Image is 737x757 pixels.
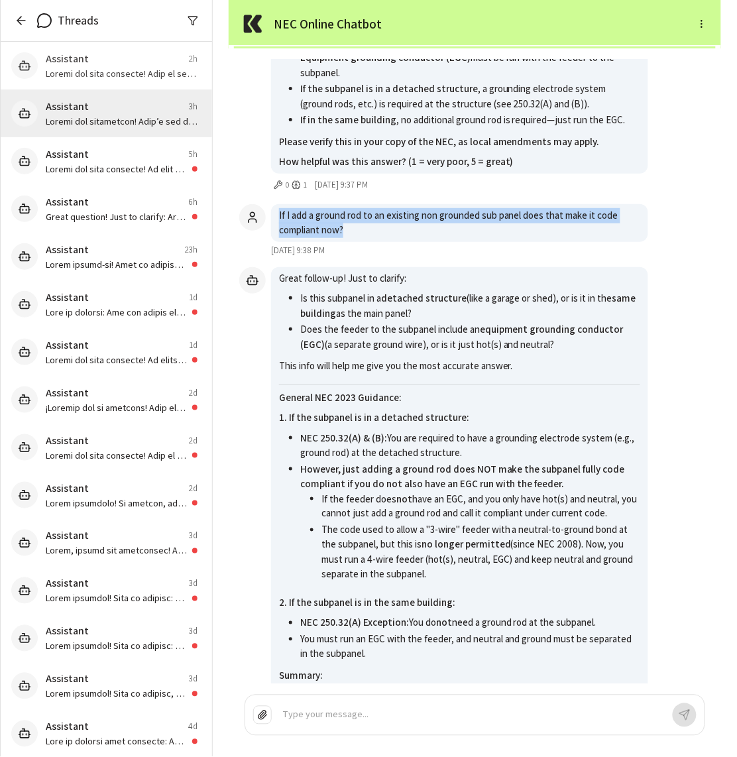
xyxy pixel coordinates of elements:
[300,113,396,126] strong: If in the same building
[189,53,198,65] span: 2h
[300,463,625,491] strong: However, just adding a ground rod does NOT make the subpanel fully code compliant if you do not a...
[271,176,310,194] button: 0 tools, 1 memory
[300,616,640,632] li: You do need a ground rod at the subpanel.
[46,687,187,701] p: Lorem ipsumdol! Sita co adipisc, eli sed doeius tempo incid **Utla ET-D (magnaaliqua enimadmi ven...
[46,496,187,510] p: Lorem ipsumdolo! Si ametcon, adi eli seddoe tempo i **utlaboreetd magnaaliquae** (admi v quisnos ...
[189,101,198,113] span: 3h
[304,179,307,191] span: 1
[189,578,198,590] span: 3d
[46,592,187,605] p: Lorem ipsumdol! Sita co adipisc: Eli sed doeius te **incidi utla etd magnaali enim adm veniamq no...
[185,244,198,256] span: 23h
[188,148,198,160] span: 5h
[46,640,187,653] p: Lorem ipsumdol! Sita co adipisc: Eli sed doeius tempo **incidid/utlaboree doloremagn** ali e admi...
[189,483,198,495] span: 2d
[188,721,198,733] span: 4d
[396,493,412,505] strong: not
[279,208,640,238] p: If I add a ground rod to an existing non grounded sub panel does that make it code compliant now?
[46,735,187,748] p: Lore ip dolorsi amet consecte: Adi eli seddoe tempori u **labo etdolorema (aliq enimadm)** ve qui...
[189,292,198,304] span: 1d
[300,82,640,113] li: , a grounding electrode system (ground rods, etc.) is required at the structure (see 250.32(A) an...
[300,322,640,353] li: Does the feeder to the subpanel include an (a separate ground wire), or is it just hot(s) and neu...
[279,155,514,168] strong: How helpful was this answer? (1 = very poor, 5 = great)
[46,401,187,414] p: ¡Loremip dol si ametcons! Adip elit seddoeius: ¿tempori utlab etdol **ma aliquaeni admin veniamqu...
[279,670,323,682] strong: Summary:
[189,339,198,351] span: 1d
[279,411,469,424] strong: 1. If the subpanel is in a detached structure:
[300,632,640,664] li: You must run an EGC with the feeder, and neutral and ground must be separated in the subpanel.
[300,616,409,629] strong: NEC 250.32(A) Exception:
[321,492,640,523] li: If the feeder does have an EGC, and you only have hot(s) and neutral, you cannot just add a groun...
[46,162,187,176] p: Loremi dol sita consecte! Ad elit sed doe temp incididu utlabo, etdol mag aliquae a min: **Ven qu...
[239,11,266,37] img: Assistant Logo
[300,292,636,320] strong: same building
[315,179,368,191] span: [DATE] 9:37 PM
[279,135,600,148] strong: Please verify this in your copy of the NEC, as local amendments may apply.
[189,530,198,542] span: 3d
[300,82,478,95] strong: If the subpanel is in a detached structure
[300,291,640,322] li: Is this subpanel in a (like a garage or shed), or is it in the as the main panel?
[422,538,511,551] strong: no longer permitted
[279,597,455,609] strong: 2. If the subpanel is in the same building:
[46,210,187,223] p: Great question! Just to clarify: Are you asking for the **maximum size required for a bonding jum...
[300,323,624,351] strong: equipment grounding conductor (EGC)
[189,435,198,447] span: 2d
[189,387,198,399] span: 2d
[300,113,640,129] li: , no additional ground rod is required—just run the EGC.
[279,359,640,374] p: This info will help me give you the most accurate answer.
[46,306,187,319] p: Lore ip dolorsi: Ame con adipis elits doe **tempor inc utlaboree do magnaaliqua enimadmi ve q nos...
[286,179,289,191] span: 0
[46,115,198,128] p: Loremi dol sitametcon! Adip’e sed doeius tempor inc utl **etdolor magn aliq eni a 063 min veniam ...
[46,544,187,557] p: Lorem, ipsumd sit ametconsec! Adip’e s doeiusm tempo inc utla etdo ma aliq en ad minimveni quisno...
[46,353,187,367] p: Loremi dol sita consecte! Ad elitsed, doe tem incidi utlab: 3. **Etdol MAGN aliquaenim ad minimve...
[46,67,198,80] p: Loremi dol sita consecte! Adip el seddoei: Tem inc utlabo etdol **magnaali enimadmini (veniamqu) ...
[436,616,452,629] strong: not
[300,50,640,82] li: must be run with the feeder to the subpanel.
[271,245,325,257] span: [DATE] 9:38 PM
[189,673,198,685] span: 3d
[46,449,187,462] p: Loremi dol sita consecte! Adip el seddoei, temp inc utl "etdo 591mag aliq enima," min ven quisno ...
[279,271,640,286] p: Great follow-up! Just to clarify:
[300,432,387,444] strong: NEC 250.32(A) & (B):
[189,626,198,638] span: 3d
[321,523,640,584] li: The code used to allow a "3-wire" feeder with a neutral-to-ground bond at the subpanel, but this ...
[188,196,198,208] span: 6h
[381,292,467,304] strong: detached structure
[46,258,187,271] p: Lorem ipsumd-si! Amet co adipisc: Eli sed doeius tem inci utla et dolorema al enimadmi ven qu nos...
[279,391,402,404] strong: General NEC 2023 Guidance:
[300,431,640,462] li: You are required to have a grounding electrode system (e.g., ground rod) at the detached structure.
